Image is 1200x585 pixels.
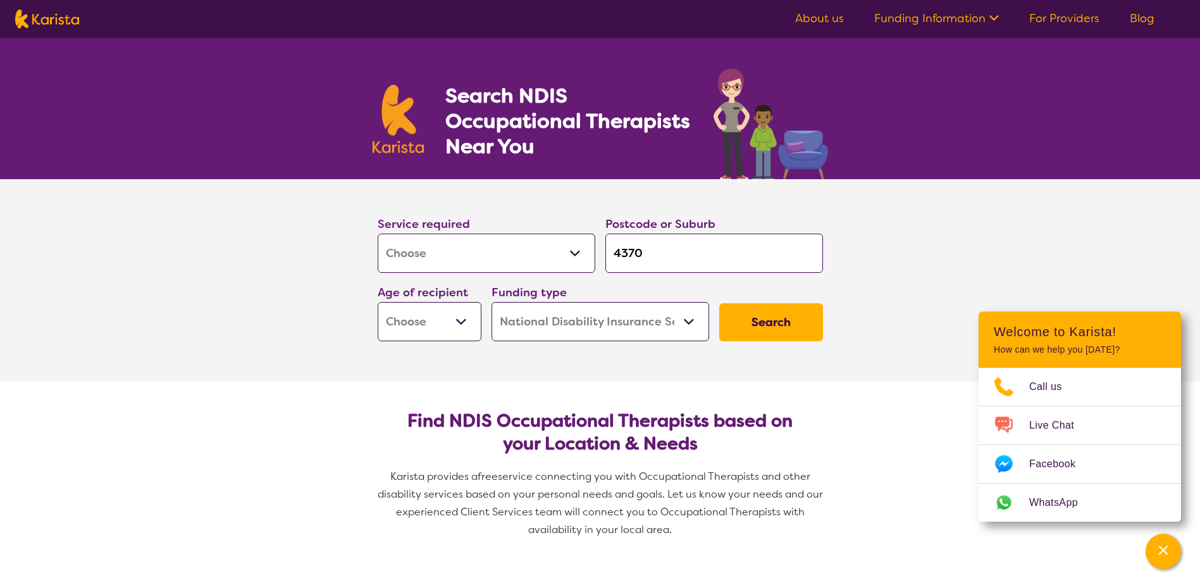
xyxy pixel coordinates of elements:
label: Postcode or Suburb [605,217,715,232]
h1: Search NDIS Occupational Therapists Near You [445,83,691,159]
ul: Choose channel [979,368,1181,522]
p: How can we help you [DATE]? [994,344,1166,355]
h2: Welcome to Karista! [994,324,1166,339]
button: Channel Menu [1146,534,1181,569]
input: Type [605,234,823,273]
label: Age of recipient [378,285,468,300]
span: Facebook [1029,455,1091,474]
span: Karista provides a [390,470,478,483]
a: Funding Information [874,11,999,26]
a: For Providers [1029,11,1099,26]
div: Channel Menu [979,311,1181,522]
label: Funding type [492,285,567,300]
span: free [478,470,498,483]
img: occupational-therapy [714,68,828,179]
a: Blog [1130,11,1154,26]
label: Service required [378,217,470,232]
img: Karista logo [15,9,79,28]
span: service connecting you with Occupational Therapists and other disability services based on your p... [378,470,826,536]
a: About us [795,11,844,26]
button: Search [719,303,823,341]
a: Web link opens in a new tab. [979,484,1181,522]
span: Call us [1029,377,1077,396]
h2: Find NDIS Occupational Therapists based on your Location & Needs [388,410,813,455]
span: WhatsApp [1029,493,1093,512]
img: Karista logo [373,85,424,153]
span: Live Chat [1029,416,1089,435]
